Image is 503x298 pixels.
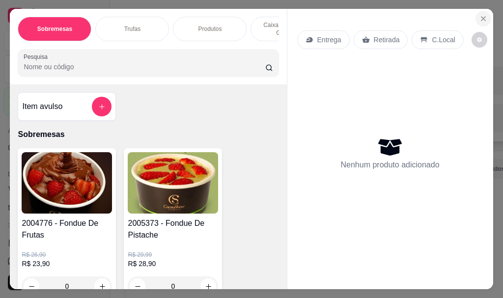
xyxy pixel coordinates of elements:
[128,259,218,269] p: R$ 28,90
[18,129,279,140] p: Sobremesas
[24,62,265,72] input: Pesquisa
[92,97,112,116] button: add-separate-item
[472,32,487,48] button: decrease-product-quantity
[128,152,218,214] img: product-image
[22,217,112,241] h4: 2004776 - Fondue De Frutas
[24,53,51,61] label: Pesquisa
[128,217,218,241] h4: 2005373 - Fondue De Pistache
[37,25,72,33] p: Sobremesas
[198,25,222,33] p: Produtos
[22,101,62,112] h4: Item avulso
[22,259,112,269] p: R$ 23,90
[374,35,400,45] p: Retirada
[22,251,112,259] p: R$ 26,90
[317,35,341,45] p: Entrega
[124,25,141,33] p: Trufas
[341,159,440,171] p: Nenhum produto adicionado
[432,35,455,45] p: C.Local
[475,11,491,27] button: Close
[259,21,316,37] p: Caixa de Bombom Gourmet
[128,251,218,259] p: R$ 29,99
[22,152,112,214] img: product-image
